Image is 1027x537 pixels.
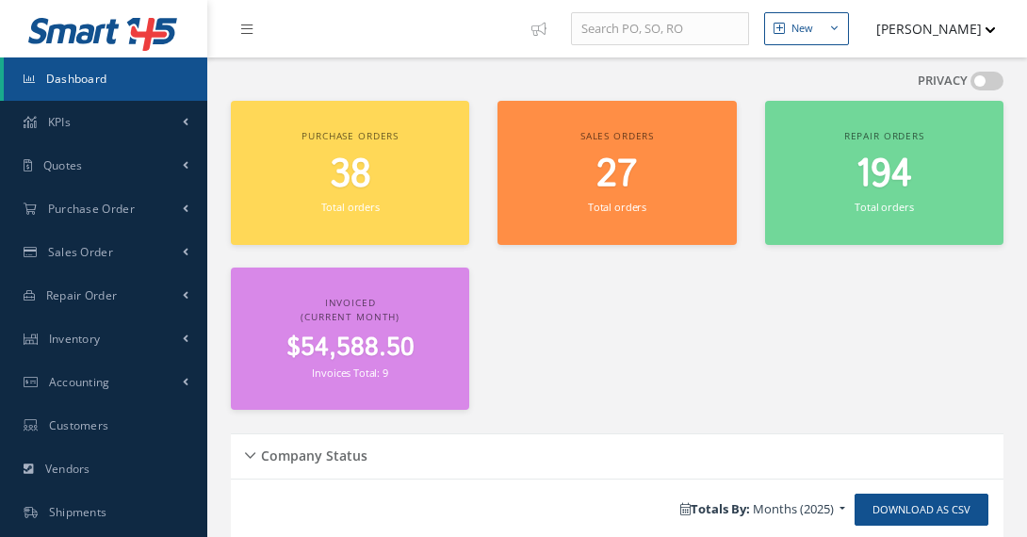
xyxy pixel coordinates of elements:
[918,72,968,90] label: PRIVACY
[231,101,469,245] a: Purchase orders 38 Total orders
[48,244,113,260] span: Sales Order
[497,101,736,245] a: Sales orders 27 Total orders
[43,157,83,173] span: Quotes
[49,331,101,347] span: Inventory
[844,129,924,142] span: Repair orders
[255,442,367,464] h5: Company Status
[580,129,654,142] span: Sales orders
[46,287,118,303] span: Repair Order
[45,461,90,477] span: Vendors
[855,494,988,527] a: Download as CSV
[48,114,71,130] span: KPIs
[330,148,371,202] span: 38
[46,71,107,87] span: Dashboard
[753,500,834,517] span: Months (2025)
[231,268,469,411] a: Invoiced (Current Month) $54,588.50 Invoices Total: 9
[765,101,1003,245] a: Repair orders 194 Total orders
[596,148,637,202] span: 27
[855,200,913,214] small: Total orders
[301,310,399,323] span: (Current Month)
[49,374,110,390] span: Accounting
[325,296,376,309] span: Invoiced
[680,500,750,517] b: Totals By:
[4,57,207,101] a: Dashboard
[49,504,107,520] span: Shipments
[856,148,912,202] span: 194
[302,129,399,142] span: Purchase orders
[671,496,855,524] a: Totals By: Months (2025)
[571,12,749,46] input: Search PO, SO, RO
[312,366,387,380] small: Invoices Total: 9
[858,10,996,47] button: [PERSON_NAME]
[48,201,135,217] span: Purchase Order
[49,417,109,433] span: Customers
[588,200,646,214] small: Total orders
[764,12,849,45] button: New
[286,330,415,366] span: $54,588.50
[321,200,380,214] small: Total orders
[791,21,813,37] div: New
